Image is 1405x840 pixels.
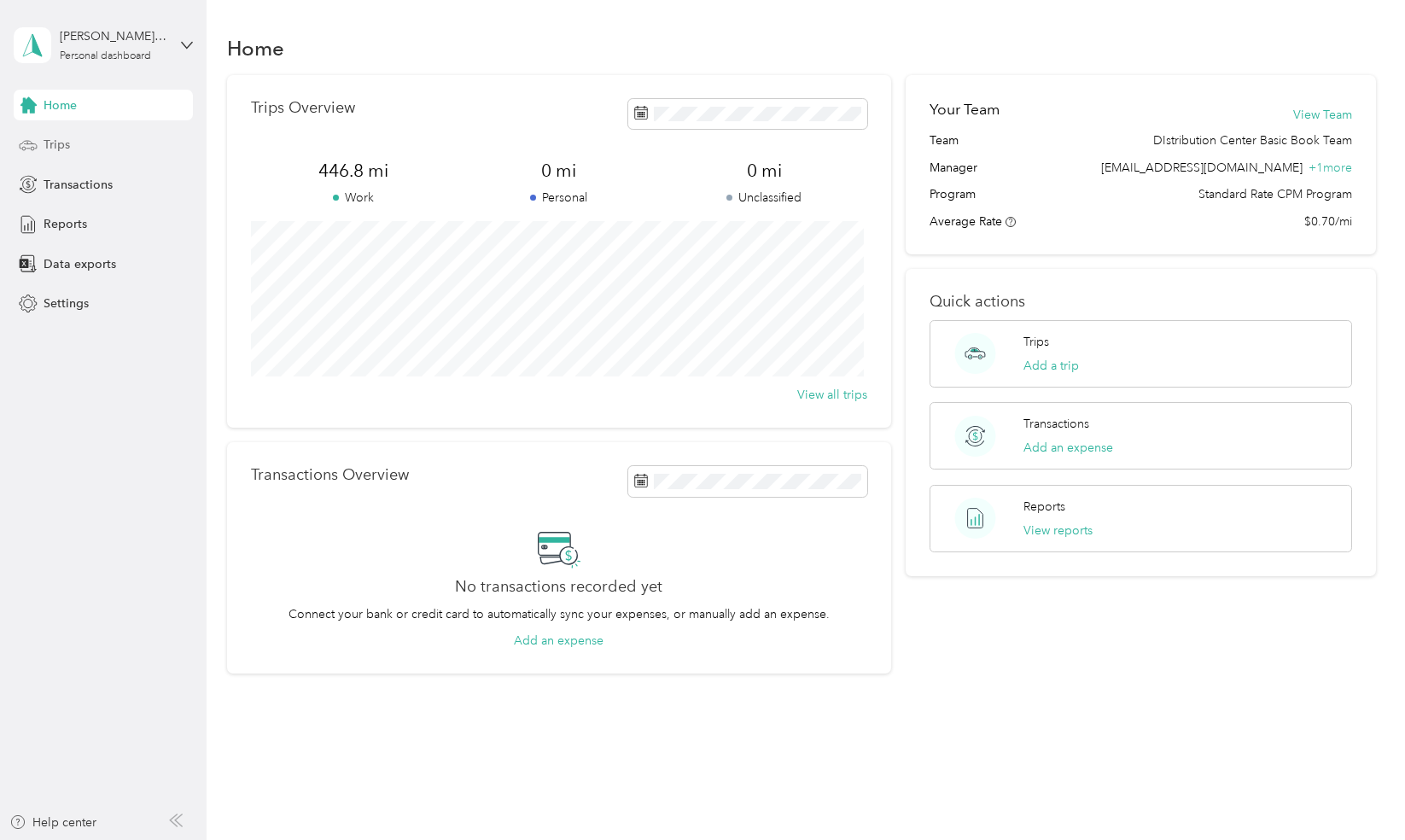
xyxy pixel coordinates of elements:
p: Unclassified [662,189,866,207]
button: View Team [1293,106,1352,124]
span: + 1 more [1309,160,1352,175]
span: 446.8 mi [251,159,456,183]
h2: No transactions recorded yet [455,578,662,596]
span: 0 mi [662,159,866,183]
span: Transactions [44,176,113,194]
p: Connect your bank or credit card to automatically sync your expenses, or manually add an expense. [289,605,830,623]
button: Help center [9,814,96,831]
span: Data exports [44,255,116,273]
span: Home [44,96,77,114]
button: Add an expense [1023,439,1113,457]
p: Personal [457,189,662,207]
p: Reports [1023,498,1065,516]
span: DIstribution Center Basic Book Team [1153,131,1352,149]
span: Standard Rate CPM Program [1198,185,1352,203]
p: Transactions [1023,415,1089,433]
span: 0 mi [457,159,662,183]
span: $0.70/mi [1304,213,1352,230]
span: Trips [44,136,70,154]
span: Program [930,185,976,203]
button: Add a trip [1023,357,1079,375]
span: Settings [44,295,89,312]
p: Transactions Overview [251,466,409,484]
span: [EMAIL_ADDRESS][DOMAIN_NAME] [1101,160,1303,175]
h2: Your Team [930,99,1000,120]
button: Add an expense [514,632,603,650]
div: Personal dashboard [60,51,151,61]
button: View reports [1023,522,1093,540]
span: Team [930,131,959,149]
p: Trips [1023,333,1049,351]
p: Quick actions [930,293,1351,311]
p: Trips Overview [251,99,355,117]
p: Work [251,189,456,207]
span: Average Rate [930,214,1002,229]
button: View all trips [797,386,867,404]
div: [PERSON_NAME][EMAIL_ADDRESS][DOMAIN_NAME] [60,27,166,45]
h1: Home [227,39,284,57]
span: Reports [44,215,87,233]
iframe: Everlance-gr Chat Button Frame [1309,744,1405,840]
span: Manager [930,159,977,177]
